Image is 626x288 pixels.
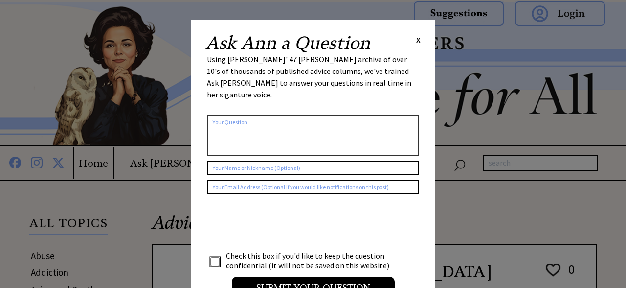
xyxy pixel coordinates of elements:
h2: Ask Ann a Question [205,34,370,52]
iframe: reCAPTCHA [207,204,356,242]
td: Check this box if you'd like to keep the question confidential (it will not be saved on this webs... [225,250,399,271]
input: Your Name or Nickname (Optional) [207,161,419,175]
input: Your Email Address (Optional if you would like notifications on this post) [207,180,419,194]
div: Using [PERSON_NAME]' 47 [PERSON_NAME] archive of over 10's of thousands of published advice colum... [207,53,419,110]
span: X [416,35,421,45]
